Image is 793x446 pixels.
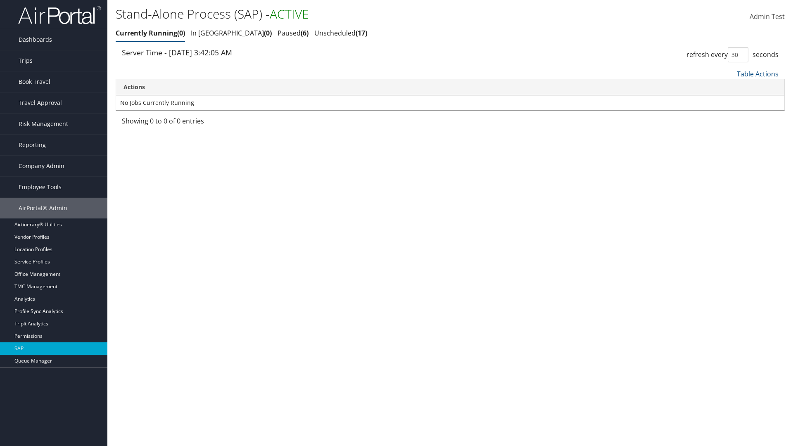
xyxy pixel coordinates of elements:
[116,79,784,95] th: Actions
[116,28,185,38] a: Currently Running0
[356,28,367,38] span: 17
[19,177,62,197] span: Employee Tools
[278,28,309,38] a: Paused6
[750,12,785,21] span: Admin Test
[116,5,562,23] h1: Stand-Alone Process (SAP) -
[753,50,779,59] span: seconds
[750,4,785,30] a: Admin Test
[19,50,33,71] span: Trips
[686,50,728,59] span: refresh every
[191,28,272,38] a: In [GEOGRAPHIC_DATA]0
[314,28,367,38] a: Unscheduled17
[737,69,779,78] a: Table Actions
[19,71,50,92] span: Book Travel
[264,28,272,38] span: 0
[19,135,46,155] span: Reporting
[19,156,64,176] span: Company Admin
[18,5,101,25] img: airportal-logo.png
[301,28,309,38] span: 6
[177,28,185,38] span: 0
[19,29,52,50] span: Dashboards
[270,5,309,22] span: ACTIVE
[116,95,784,110] td: No Jobs Currently Running
[122,116,277,130] div: Showing 0 to 0 of 0 entries
[19,93,62,113] span: Travel Approval
[19,198,67,218] span: AirPortal® Admin
[122,47,444,58] div: Server Time - [DATE] 3:42:05 AM
[19,114,68,134] span: Risk Management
